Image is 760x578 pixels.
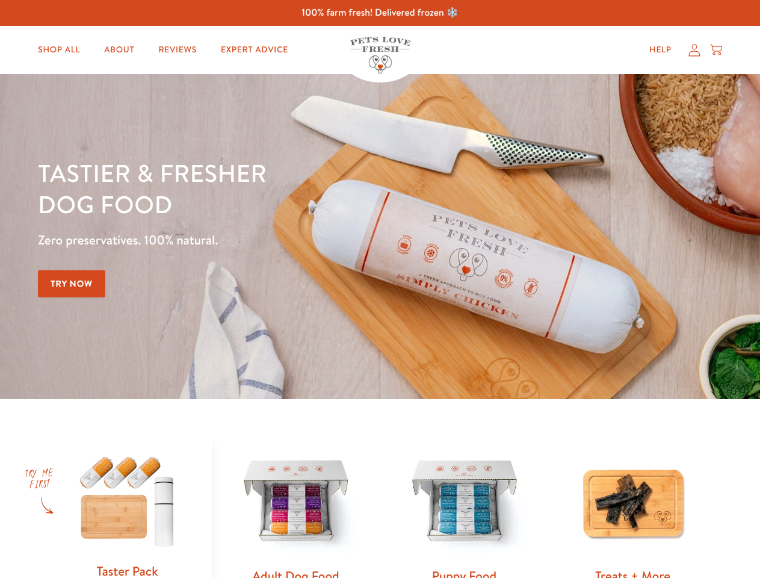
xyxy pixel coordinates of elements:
a: Help [640,38,681,62]
img: Pets Love Fresh [350,37,410,73]
a: Try Now [38,270,105,297]
a: About [94,38,144,62]
p: Zero preservatives. 100% natural. [38,229,494,251]
a: Shop All [28,38,90,62]
a: Reviews [149,38,206,62]
h1: Tastier & fresher dog food [38,157,494,220]
a: Expert Advice [211,38,298,62]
